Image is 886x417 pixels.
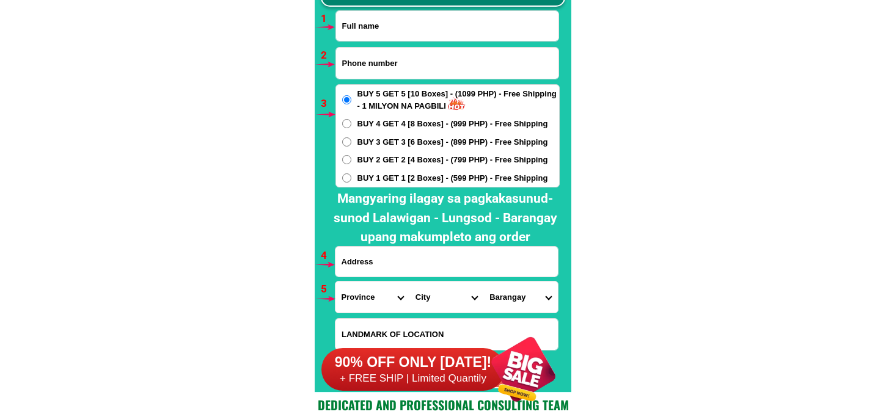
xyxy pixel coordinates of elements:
input: Input LANDMARKOFLOCATION [335,319,558,350]
span: BUY 1 GET 1 [2 Boxes] - (599 PHP) - Free Shipping [357,172,548,184]
h6: 3 [321,96,335,112]
input: BUY 4 GET 4 [8 Boxes] - (999 PHP) - Free Shipping [342,119,351,128]
span: BUY 5 GET 5 [10 Boxes] - (1099 PHP) - Free Shipping - 1 MILYON NA PAGBILI [357,88,559,112]
h6: 4 [321,248,335,264]
h6: + FREE SHIP | Limited Quantily [321,372,505,385]
span: BUY 3 GET 3 [6 Boxes] - (899 PHP) - Free Shipping [357,136,548,148]
h6: 90% OFF ONLY [DATE]! [321,354,505,372]
input: BUY 1 GET 1 [2 Boxes] - (599 PHP) - Free Shipping [342,173,351,183]
select: Select commune [483,281,557,313]
select: Select province [335,281,409,313]
input: BUY 5 GET 5 [10 Boxes] - (1099 PHP) - Free Shipping - 1 MILYON NA PAGBILI [342,95,351,104]
h2: Dedicated and professional consulting team [315,396,571,414]
h6: 5 [321,281,335,297]
span: BUY 4 GET 4 [8 Boxes] - (999 PHP) - Free Shipping [357,118,548,130]
input: Input address [335,247,558,277]
select: Select district [409,281,483,313]
input: Input phone_number [336,48,558,79]
span: BUY 2 GET 2 [4 Boxes] - (799 PHP) - Free Shipping [357,154,548,166]
input: BUY 2 GET 2 [4 Boxes] - (799 PHP) - Free Shipping [342,155,351,164]
h6: 2 [321,48,335,63]
input: Input full_name [336,11,558,41]
h6: 1 [321,11,335,27]
input: BUY 3 GET 3 [6 Boxes] - (899 PHP) - Free Shipping [342,137,351,147]
h2: Mangyaring ilagay sa pagkakasunud-sunod Lalawigan - Lungsod - Barangay upang makumpleto ang order [325,189,566,247]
